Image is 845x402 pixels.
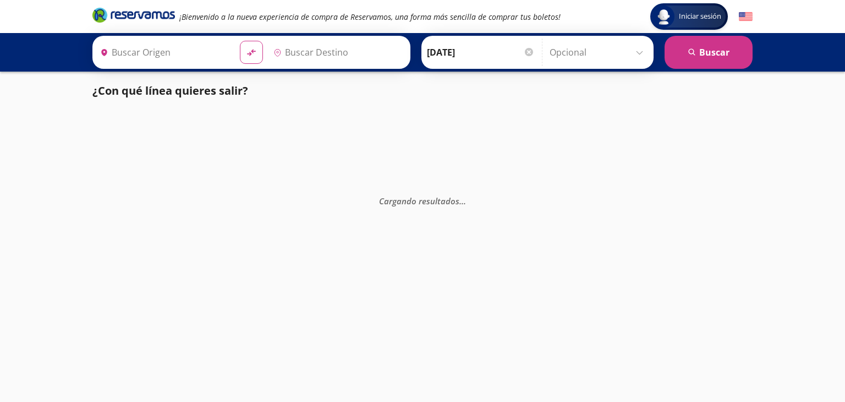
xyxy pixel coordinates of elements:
[96,39,231,66] input: Buscar Origen
[665,36,753,69] button: Buscar
[674,11,726,22] span: Iniciar sesión
[92,7,175,26] a: Brand Logo
[179,12,561,22] em: ¡Bienvenido a la nueva experiencia de compra de Reservamos, una forma más sencilla de comprar tus...
[269,39,404,66] input: Buscar Destino
[427,39,535,66] input: Elegir Fecha
[92,7,175,23] i: Brand Logo
[462,195,464,207] span: .
[464,195,466,207] span: .
[92,83,248,99] p: ¿Con qué línea quieres salir?
[550,39,648,66] input: Opcional
[459,195,462,207] span: .
[379,195,466,207] em: Cargando resultados
[739,10,753,24] button: English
